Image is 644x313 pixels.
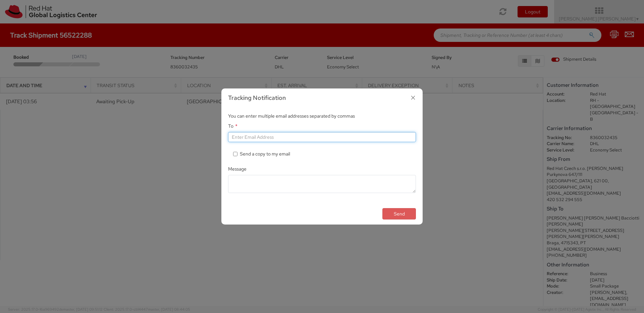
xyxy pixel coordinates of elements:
[228,132,416,142] input: Enter Email Address
[382,208,416,220] button: Send
[233,152,237,156] input: Send a copy to my email
[228,113,416,119] p: You can enter multiple email addresses separated by commas
[233,150,291,157] label: Send a copy to my email
[228,93,416,102] h3: Tracking Notification
[228,166,247,172] span: Message
[228,123,233,129] span: To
